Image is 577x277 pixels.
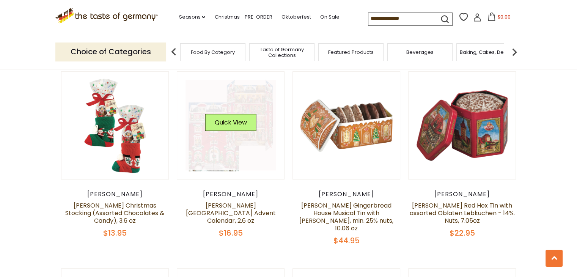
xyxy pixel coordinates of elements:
img: next arrow [507,44,522,60]
a: Oktoberfest [281,13,311,21]
a: Christmas - PRE-ORDER [214,13,272,21]
div: [PERSON_NAME] [292,190,401,198]
a: [PERSON_NAME][GEOGRAPHIC_DATA] Advent Calendar, 2.6 oz [186,201,275,225]
img: Wicklein Gingerbread House Musical Tin with Elisen Lebkuchen, min. 25% nuts, 10.06 oz [293,72,400,179]
a: [PERSON_NAME] Christmas Stocking (Assorted Chocolates & Candy), 3.6 oz [65,201,164,225]
a: On Sale [320,13,339,21]
div: [PERSON_NAME] [408,190,516,198]
a: Food By Category [191,49,235,55]
span: $13.95 [103,228,127,238]
a: [PERSON_NAME] Red Hex Tin with assorted Oblaten Lebkuchen - 14%. Nuts, 7.05oz [410,201,515,225]
a: [PERSON_NAME] Gingerbread House Musical Tin with [PERSON_NAME], min. 25% nuts, 10.06 oz [299,201,393,233]
img: previous arrow [166,44,181,60]
button: Quick View [205,114,256,131]
img: Windel Manor House Advent Calendar, 2.6 oz [177,72,285,179]
span: $22.95 [450,228,475,238]
div: [PERSON_NAME] [177,190,285,198]
span: $16.95 [219,228,242,238]
span: $44.95 [333,235,360,246]
p: Choice of Categories [55,42,166,61]
button: $0.00 [483,13,515,24]
a: Seasons [179,13,205,21]
span: $0.00 [497,14,510,20]
img: Wicklein Red Hex Tin with assorted Oblaten Lebkuchen - 14%. Nuts, 7.05oz [409,72,516,179]
img: Windel Christmas Stocking (Assorted Chocolates & Candy), 3.6 oz [61,72,169,179]
div: [PERSON_NAME] [61,190,169,198]
a: Baking, Cakes, Desserts [460,49,519,55]
a: Beverages [406,49,434,55]
a: Taste of Germany Collections [252,47,312,58]
a: Featured Products [328,49,374,55]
